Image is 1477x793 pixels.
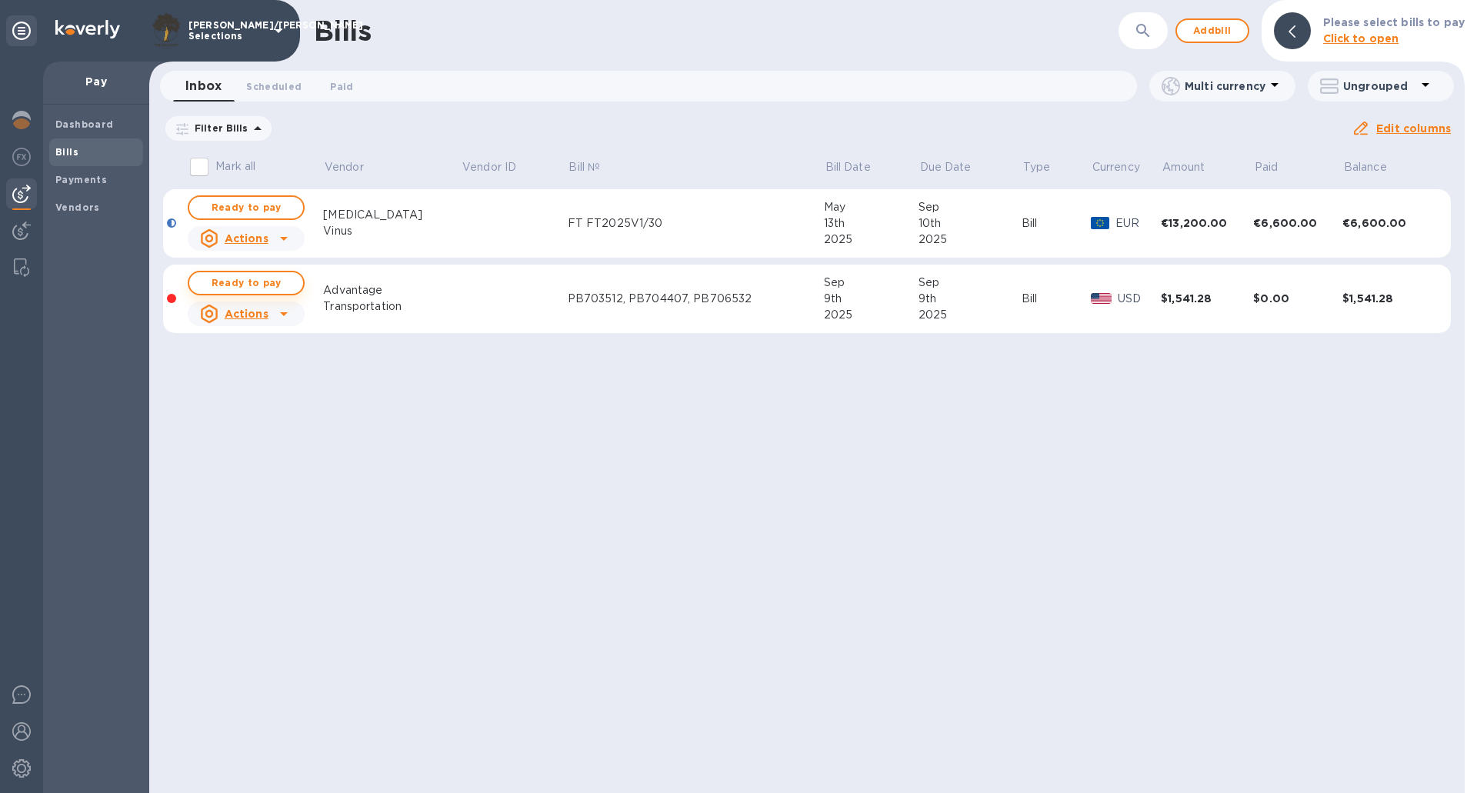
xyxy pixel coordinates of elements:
span: Amount [1162,159,1225,175]
span: Inbox [185,75,222,97]
button: Ready to pay [188,271,305,295]
p: Mark all [215,158,255,175]
b: Please select bills to pay [1323,16,1465,28]
span: Ready to pay [202,274,291,292]
span: Type [1023,159,1071,175]
div: 13th [824,215,919,232]
div: 2025 [824,232,919,248]
div: Sep [919,199,1022,215]
div: €6,600.00 [1253,215,1342,231]
div: May [824,199,919,215]
p: Bill Date [825,159,871,175]
div: Sep [919,275,1022,291]
div: 9th [919,291,1022,307]
div: 10th [919,215,1022,232]
img: Foreign exchange [12,148,31,166]
div: 2025 [919,232,1022,248]
span: Bill № [568,159,620,175]
span: Bill Date [825,159,891,175]
div: [MEDICAL_DATA] [323,207,461,223]
b: Dashboard [55,118,114,130]
img: Logo [55,20,120,38]
p: Vendor ID [462,159,516,175]
div: $1,541.28 [1342,291,1434,306]
p: Currency [1092,159,1140,175]
p: Ungrouped [1343,78,1416,94]
div: Vinus [323,223,461,239]
p: Filter Bills [188,122,248,135]
span: Paid [330,78,353,95]
div: €6,600.00 [1342,215,1434,231]
b: Click to open [1323,32,1399,45]
b: Vendors [55,202,100,213]
u: Edit columns [1376,122,1451,135]
div: PB703512, PB704407, PB706532 [568,291,824,307]
p: Due Date [920,159,972,175]
div: $0.00 [1253,291,1342,306]
p: Bill № [568,159,600,175]
div: Unpin categories [6,15,37,46]
p: Paid [1255,159,1279,175]
p: [PERSON_NAME]/[PERSON_NAME] Selections [188,20,265,42]
div: Advantage [323,282,461,298]
p: Balance [1344,159,1387,175]
span: Vendor ID [462,159,536,175]
h1: Bills [314,15,371,47]
button: Ready to pay [188,195,305,220]
div: Sep [824,275,919,291]
div: Bill [1022,291,1091,307]
span: Paid [1255,159,1299,175]
span: Vendor [325,159,384,175]
p: Vendor [325,159,364,175]
span: Due Date [920,159,992,175]
div: FT FT2025V1/30 [568,215,824,232]
p: Amount [1162,159,1205,175]
p: USD [1118,291,1161,307]
span: Balance [1344,159,1407,175]
span: Ready to pay [202,198,291,217]
span: Scheduled [246,78,302,95]
div: 2025 [824,307,919,323]
u: Actions [225,232,268,245]
div: 2025 [919,307,1022,323]
span: Add bill [1189,22,1235,40]
button: Addbill [1175,18,1249,43]
div: Transportation [323,298,461,315]
div: Bill [1022,215,1091,232]
p: Pay [55,74,137,89]
img: USD [1091,293,1112,304]
p: Type [1023,159,1051,175]
p: EUR [1115,215,1161,232]
b: Payments [55,174,107,185]
div: €13,200.00 [1161,215,1253,231]
u: Actions [225,308,268,320]
p: Multi currency [1185,78,1265,94]
div: 9th [824,291,919,307]
b: Bills [55,146,78,158]
div: $1,541.28 [1161,291,1253,306]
